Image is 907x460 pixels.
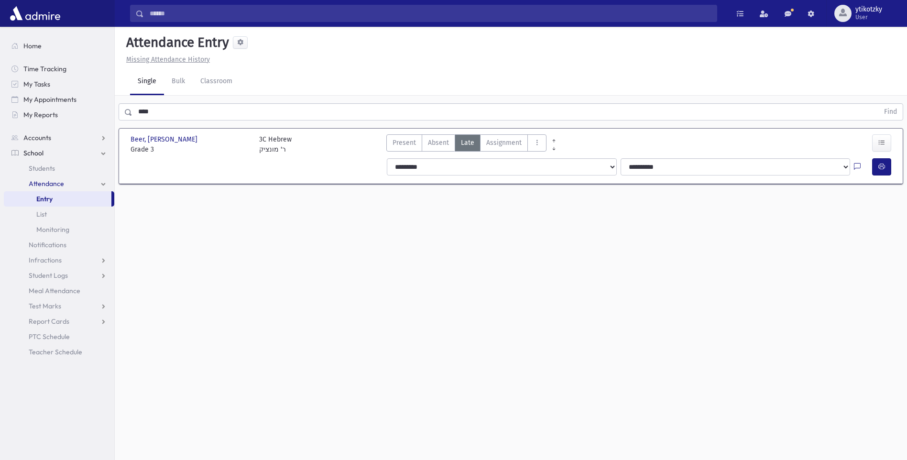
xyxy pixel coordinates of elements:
span: My Appointments [23,95,76,104]
a: Classroom [193,68,240,95]
div: AttTypes [386,134,546,154]
a: Entry [4,191,111,207]
a: Teacher Schedule [4,344,114,360]
button: Find [878,104,903,120]
a: Test Marks [4,298,114,314]
a: Home [4,38,114,54]
a: Bulk [164,68,193,95]
a: Monitoring [4,222,114,237]
span: Beer, [PERSON_NAME] [131,134,199,144]
a: Attendance [4,176,114,191]
span: Teacher Schedule [29,348,82,356]
a: School [4,145,114,161]
span: Infractions [29,256,62,264]
span: Students [29,164,55,173]
span: Home [23,42,42,50]
a: Report Cards [4,314,114,329]
span: PTC Schedule [29,332,70,341]
span: Monitoring [36,225,69,234]
a: My Appointments [4,92,114,107]
span: Report Cards [29,317,69,326]
span: List [36,210,47,219]
span: Attendance [29,179,64,188]
a: Meal Attendance [4,283,114,298]
span: Time Tracking [23,65,66,73]
span: Late [461,138,474,148]
div: 3C Hebrew ר' מונציק [259,134,292,154]
span: ytikotzky [855,6,882,13]
a: Infractions [4,252,114,268]
span: User [855,13,882,21]
a: Time Tracking [4,61,114,77]
a: PTC Schedule [4,329,114,344]
span: My Reports [23,110,58,119]
u: Missing Attendance History [126,55,210,64]
span: Student Logs [29,271,68,280]
input: Search [144,5,717,22]
a: My Reports [4,107,114,122]
span: Accounts [23,133,51,142]
span: Present [393,138,416,148]
span: Meal Attendance [29,286,80,295]
a: Single [130,68,164,95]
a: Accounts [4,130,114,145]
a: Student Logs [4,268,114,283]
a: My Tasks [4,77,114,92]
span: Entry [36,195,53,203]
span: Grade 3 [131,144,250,154]
span: Test Marks [29,302,61,310]
span: Notifications [29,241,66,249]
span: Assignment [486,138,522,148]
span: Absent [428,138,449,148]
a: Students [4,161,114,176]
a: Notifications [4,237,114,252]
span: School [23,149,44,157]
img: AdmirePro [8,4,63,23]
span: My Tasks [23,80,50,88]
h5: Attendance Entry [122,34,229,51]
a: Missing Attendance History [122,55,210,64]
a: List [4,207,114,222]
